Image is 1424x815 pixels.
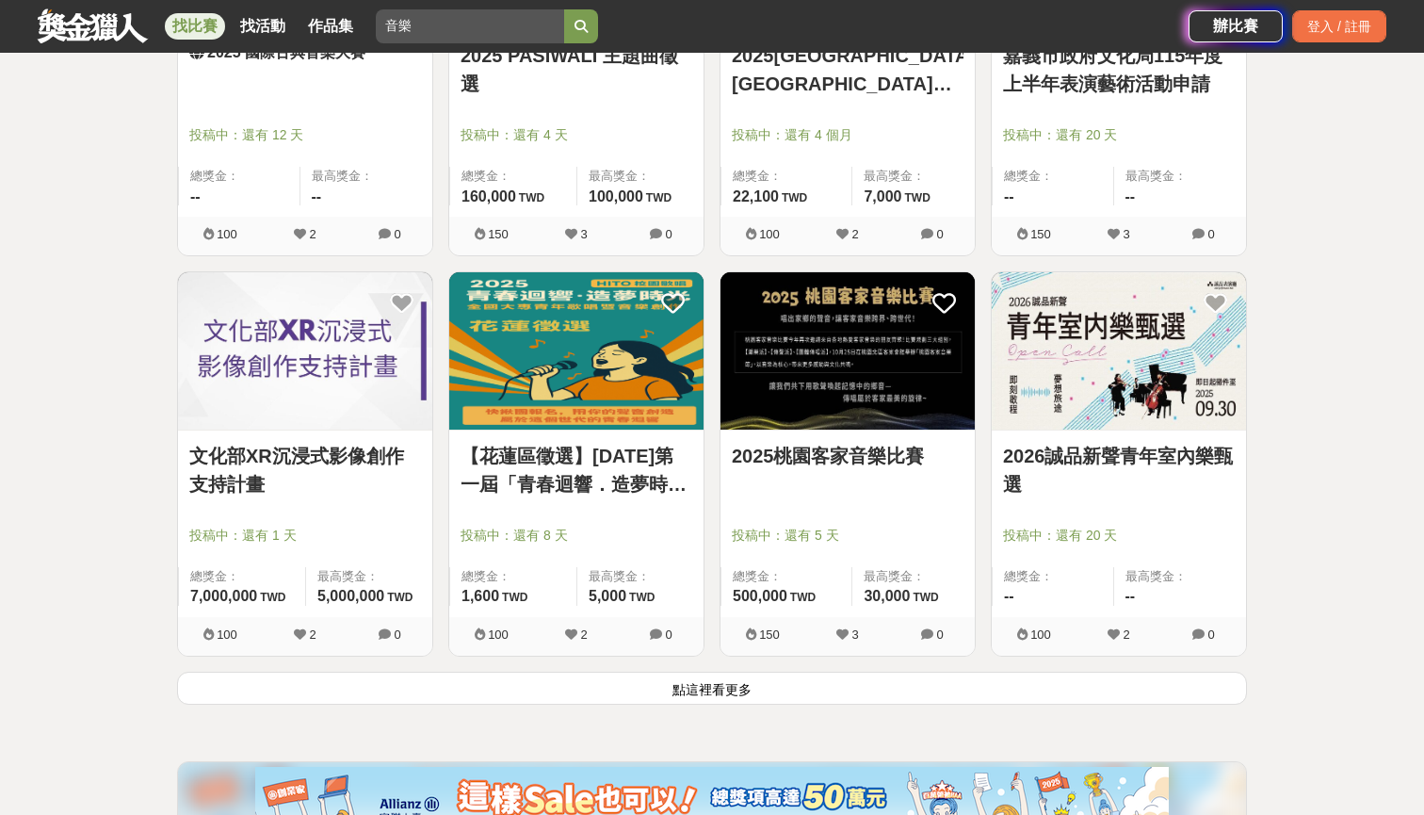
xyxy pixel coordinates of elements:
span: 最高獎金： [864,167,963,186]
span: 投稿中：還有 4 天 [461,125,692,145]
span: 5,000 [589,588,626,604]
a: 找比賽 [165,13,225,40]
span: 最高獎金： [1125,567,1236,586]
span: 投稿中：還有 4 個月 [732,125,963,145]
span: TWD [905,191,930,204]
span: -- [1125,188,1136,204]
span: TWD [519,191,544,204]
span: -- [190,188,201,204]
a: 2025[GEOGRAPHIC_DATA][GEOGRAPHIC_DATA]情人碼頭盃下半年全國歌唱大賽 [732,41,963,98]
span: 2 [309,628,316,642]
span: 150 [488,227,509,241]
a: 2026誠品新聲青年室內樂甄選 [1003,442,1235,498]
span: 500,000 [733,588,787,604]
span: 7,000 [864,188,901,204]
span: 100 [759,227,780,241]
span: 2 [580,628,587,642]
a: Cover Image [449,272,704,431]
span: 投稿中：還有 12 天 [189,125,421,145]
a: 2025 國際古典音樂大賽 [189,41,421,64]
span: 2 [309,227,316,241]
span: TWD [913,591,938,604]
a: Cover Image [992,272,1246,431]
span: 100 [488,628,509,642]
span: 100 [217,227,237,241]
span: 30,000 [864,588,910,604]
img: Cover Image [449,272,704,430]
span: 5,000,000 [317,588,384,604]
span: 最高獎金： [589,167,692,186]
span: 0 [394,227,400,241]
span: 150 [1030,227,1051,241]
div: 登入 / 註冊 [1292,10,1386,42]
a: 作品集 [300,13,361,40]
span: 總獎金： [461,167,565,186]
span: 2 [851,227,858,241]
span: 0 [936,227,943,241]
span: 7,000,000 [190,588,257,604]
span: 投稿中：還有 8 天 [461,526,692,546]
span: 投稿中：還有 5 天 [732,526,963,546]
span: 0 [1207,628,1214,642]
span: 總獎金： [1004,167,1102,186]
span: 總獎金： [461,567,565,586]
span: 150 [759,628,780,642]
span: 投稿中：還有 20 天 [1003,125,1235,145]
span: TWD [260,591,285,604]
img: Cover Image [720,272,975,430]
span: TWD [646,191,672,204]
span: TWD [629,591,655,604]
span: 0 [936,628,943,642]
span: 1,600 [461,588,499,604]
span: 0 [665,227,672,241]
span: 3 [851,628,858,642]
a: 【花蓮區徵選】[DATE]第一屆「青春迴響．造夢時光」HITO校園歌唱 全國大專青年歌唱暨音樂創作徵選 [461,442,692,498]
span: 3 [1123,227,1129,241]
span: 160,000 [461,188,516,204]
span: 投稿中：還有 20 天 [1003,526,1235,546]
a: 嘉義市政府文化局115年度上半年表演藝術活動申請 [1003,41,1235,98]
a: Cover Image [720,272,975,431]
button: 點這裡看更多 [177,672,1247,705]
span: TWD [782,191,807,204]
a: 2025桃園客家音樂比賽 [732,442,963,470]
span: 0 [1207,227,1214,241]
span: 2 [1123,628,1129,642]
span: 總獎金： [733,167,840,186]
span: 總獎金： [1004,567,1102,586]
span: -- [1125,588,1136,604]
span: 0 [394,628,400,642]
a: 文化部XR沉浸式影像創作支持計畫 [189,442,421,498]
span: 100,000 [589,188,643,204]
img: Cover Image [178,272,432,430]
a: 辦比賽 [1189,10,1283,42]
span: -- [1004,188,1014,204]
span: 總獎金： [190,167,288,186]
a: Cover Image [178,272,432,431]
span: TWD [387,591,413,604]
span: 22,100 [733,188,779,204]
span: 100 [217,628,237,642]
span: TWD [502,591,527,604]
span: 最高獎金： [589,567,692,586]
input: 2025「洗手新日常：全民 ALL IN」洗手歌全台徵選 [376,9,564,43]
span: 投稿中：還有 1 天 [189,526,421,546]
span: 總獎金： [190,567,294,586]
span: -- [312,188,322,204]
span: 最高獎金： [1125,167,1236,186]
a: 2025 PASIWALI 主題曲徵選 [461,41,692,98]
span: -- [1004,588,1014,604]
span: 最高獎金： [317,567,421,586]
span: TWD [790,591,816,604]
a: 找活動 [233,13,293,40]
span: 總獎金： [733,567,840,586]
span: 最高獎金： [864,567,963,586]
img: Cover Image [992,272,1246,430]
span: 3 [580,227,587,241]
span: 0 [665,628,672,642]
span: 100 [1030,628,1051,642]
span: 最高獎金： [312,167,422,186]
